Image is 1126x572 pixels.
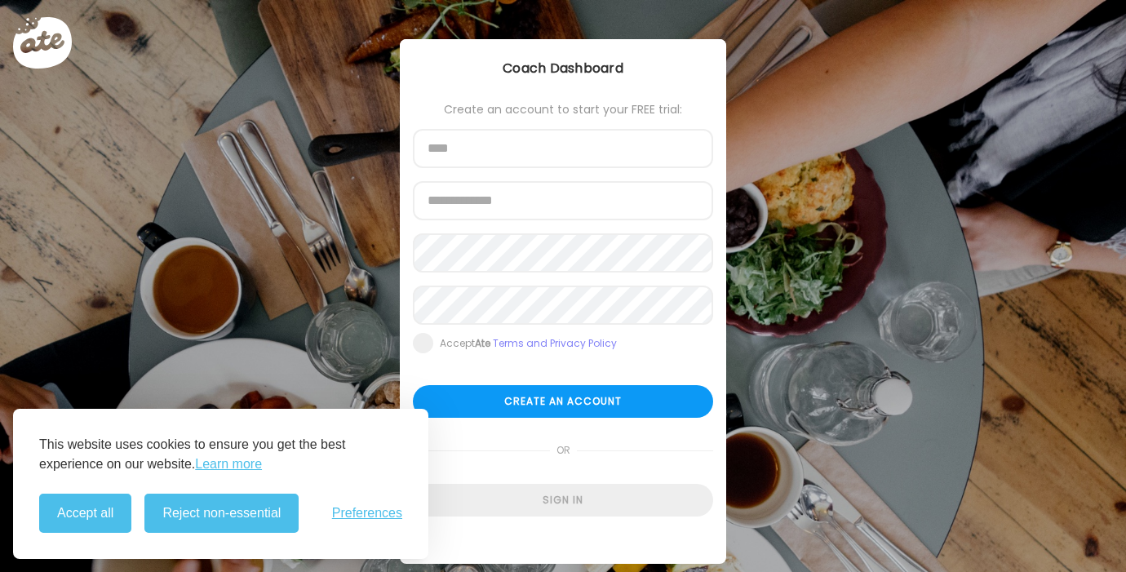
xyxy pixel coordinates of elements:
[550,434,577,467] span: or
[195,454,262,474] a: Learn more
[144,494,299,533] button: Reject non-essential
[493,336,617,350] a: Terms and Privacy Policy
[413,385,713,418] div: Create an account
[332,506,402,521] span: Preferences
[440,337,617,350] div: Accept
[413,484,713,517] div: Sign in
[413,103,713,116] div: Create an account to start your FREE trial:
[39,494,131,533] button: Accept all cookies
[400,59,726,78] div: Coach Dashboard
[475,336,490,350] b: Ate
[39,435,402,474] p: This website uses cookies to ensure you get the best experience on our website.
[332,506,402,521] button: Toggle preferences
